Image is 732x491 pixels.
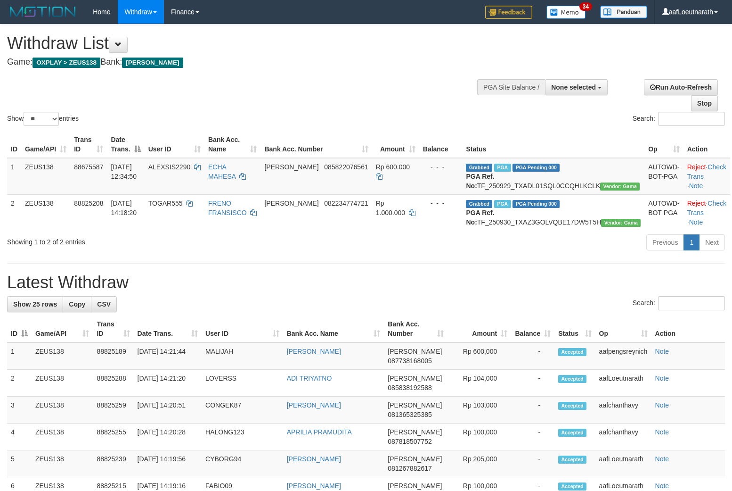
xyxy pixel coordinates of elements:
td: LOVERSS [202,370,283,397]
input: Search: [658,112,725,126]
span: Rp 1.000.000 [376,200,405,216]
a: 1 [683,234,699,250]
a: Reject [687,200,706,207]
th: Bank Acc. Number: activate to sort column ascending [384,316,447,342]
a: Show 25 rows [7,296,63,312]
td: 3 [7,397,32,424]
span: [DATE] 14:18:20 [111,200,137,216]
a: CSV [91,296,117,312]
th: Op: activate to sort column ascending [595,316,651,342]
a: ECHA MAHESA [208,163,236,180]
div: PGA Site Balance / [477,79,545,95]
span: Accepted [558,402,586,410]
td: aafLoeutnarath [595,450,651,477]
span: Grabbed [466,164,492,172]
span: Rp 600.000 [376,163,410,171]
span: Vendor URL: https://trx31.1velocity.biz [600,183,640,191]
td: CONGEK87 [202,397,283,424]
th: Bank Acc. Number: activate to sort column ascending [260,131,372,158]
a: Check Trans [687,200,726,216]
td: 88825239 [93,450,133,477]
a: Note [655,348,669,355]
th: User ID: activate to sort column ascending [202,316,283,342]
img: Button%20Memo.svg [546,6,586,19]
span: Copy 085822076561 to clipboard [324,163,368,171]
span: Copy 087818507752 to clipboard [388,438,431,445]
th: Status: activate to sort column ascending [554,316,595,342]
td: AUTOWD-BOT-PGA [644,158,683,195]
td: AUTOWD-BOT-PGA [644,194,683,231]
td: HALONG123 [202,424,283,450]
img: panduan.png [600,6,647,18]
a: Note [655,374,669,382]
th: Trans ID: activate to sort column ascending [93,316,133,342]
span: [PERSON_NAME] [388,428,442,436]
td: TF_250930_TXAZ3GOLVQBE17DW5T5H [462,194,644,231]
span: Grabbed [466,200,492,208]
th: Game/API: activate to sort column ascending [21,131,70,158]
td: - [511,370,554,397]
span: CSV [97,300,111,308]
span: [PERSON_NAME] [264,200,318,207]
th: Trans ID: activate to sort column ascending [70,131,107,158]
h4: Game: Bank: [7,58,479,67]
td: CYBORG94 [202,450,283,477]
span: PGA Pending [512,200,560,208]
th: Amount: activate to sort column ascending [447,316,511,342]
div: - - - [423,162,459,172]
a: Previous [646,234,684,250]
td: 5 [7,450,32,477]
span: Copy 082234774721 to clipboard [324,200,368,207]
b: PGA Ref. No: [466,173,494,190]
th: Bank Acc. Name: activate to sort column ascending [283,316,384,342]
a: Next [699,234,725,250]
td: [DATE] 14:21:44 [134,342,202,370]
td: aafpengsreynich [595,342,651,370]
td: - [511,424,554,450]
a: [PERSON_NAME] [287,482,341,490]
a: APRILIA PRAMUDITA [287,428,352,436]
h1: Withdraw List [7,34,479,53]
td: 88825288 [93,370,133,397]
td: 88825259 [93,397,133,424]
td: aafchanthavy [595,397,651,424]
a: Stop [691,95,718,111]
a: Note [655,428,669,436]
th: User ID: activate to sort column ascending [145,131,204,158]
div: - - - [423,199,459,208]
td: ZEUS138 [21,158,70,195]
th: ID [7,131,21,158]
th: ID: activate to sort column descending [7,316,32,342]
h1: Latest Withdraw [7,273,725,292]
th: Op: activate to sort column ascending [644,131,683,158]
td: · · [683,194,730,231]
td: - [511,450,554,477]
td: ZEUS138 [32,370,93,397]
th: Date Trans.: activate to sort column ascending [134,316,202,342]
a: ADI TRIYATNO [287,374,332,382]
td: 1 [7,342,32,370]
a: Note [655,482,669,490]
td: Rp 600,000 [447,342,511,370]
span: [PERSON_NAME] [388,401,442,409]
span: Copy 085838192588 to clipboard [388,384,431,391]
span: ALEXSIS2290 [148,163,191,171]
th: Action [651,316,725,342]
a: Note [655,455,669,463]
span: [PERSON_NAME] [388,348,442,355]
a: [PERSON_NAME] [287,455,341,463]
a: Note [689,218,703,226]
th: Balance: activate to sort column ascending [511,316,554,342]
td: 1 [7,158,21,195]
td: Rp 103,000 [447,397,511,424]
td: ZEUS138 [32,450,93,477]
span: Vendor URL: https://trx31.1velocity.biz [601,219,641,227]
span: OXPLAY > ZEUS138 [33,58,100,68]
td: 2 [7,370,32,397]
a: Run Auto-Refresh [644,79,718,95]
span: Copy 087738168005 to clipboard [388,357,431,365]
td: MALIJAH [202,342,283,370]
td: Rp 104,000 [447,370,511,397]
span: Copy 081267882617 to clipboard [388,465,431,472]
td: ZEUS138 [32,424,93,450]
